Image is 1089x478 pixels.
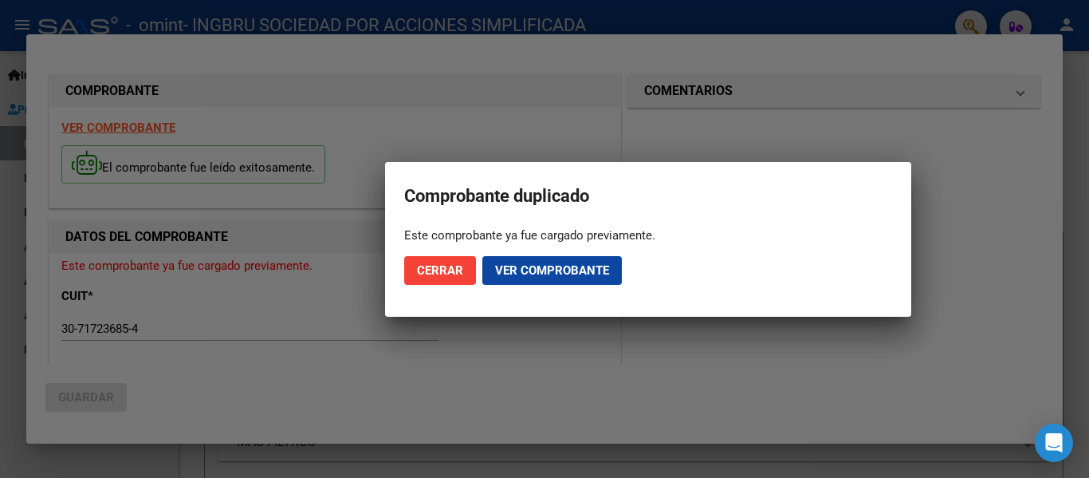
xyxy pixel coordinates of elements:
[1035,424,1073,462] div: Open Intercom Messenger
[404,227,892,243] div: Este comprobante ya fue cargado previamente.
[404,181,892,211] h2: Comprobante duplicado
[404,256,476,285] button: Cerrar
[482,256,622,285] button: Ver comprobante
[495,263,609,278] span: Ver comprobante
[417,263,463,278] span: Cerrar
